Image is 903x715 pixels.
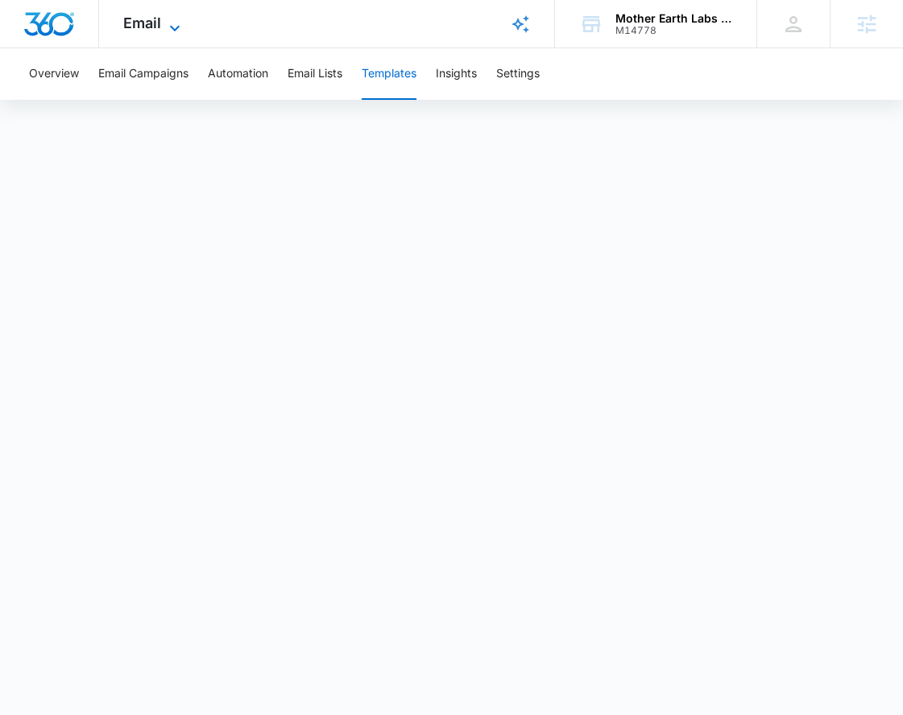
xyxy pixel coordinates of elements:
[436,48,477,100] button: Insights
[98,48,188,100] button: Email Campaigns
[615,25,733,36] div: account id
[123,14,161,31] span: Email
[288,48,342,100] button: Email Lists
[615,12,733,25] div: account name
[496,48,540,100] button: Settings
[29,48,79,100] button: Overview
[362,48,416,100] button: Templates
[208,48,268,100] button: Automation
